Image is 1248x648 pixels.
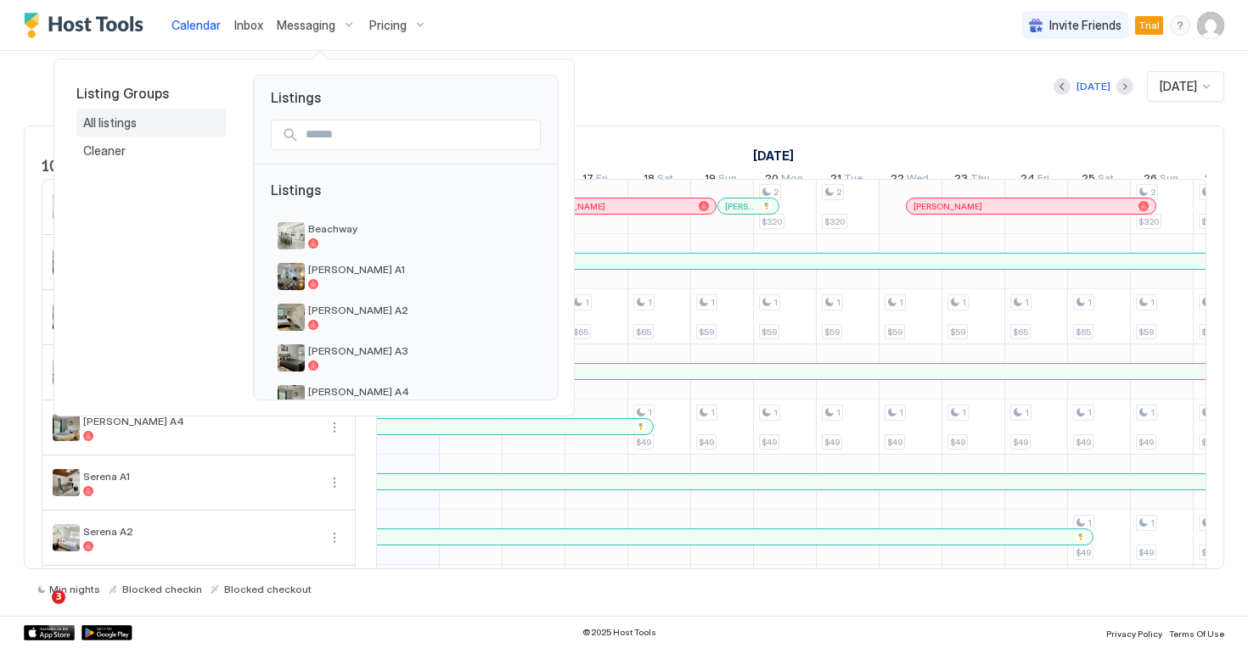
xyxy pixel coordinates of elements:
div: listing image [278,222,305,249]
span: Cleaner [83,143,128,159]
iframe: Intercom live chat [17,590,58,631]
span: [PERSON_NAME] A1 [308,263,534,276]
span: All listings [83,115,139,131]
span: [PERSON_NAME] A4 [308,385,534,398]
span: Listings [271,182,541,215]
span: [PERSON_NAME] A3 [308,344,534,357]
span: [PERSON_NAME] A2 [308,304,534,316]
span: Listing Groups [76,85,226,102]
span: 3 [52,590,65,604]
span: Listings [254,75,558,106]
div: listing image [278,385,305,412]
div: listing image [278,263,305,290]
div: listing image [278,304,305,331]
div: listing image [278,344,305,371]
span: Beachway [308,222,534,235]
input: Input Field [299,120,540,149]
